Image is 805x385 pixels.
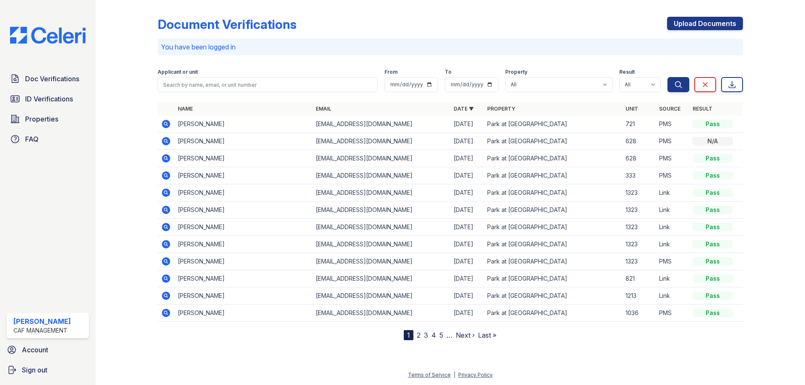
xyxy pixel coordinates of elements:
[312,270,450,287] td: [EMAIL_ADDRESS][DOMAIN_NAME]
[417,331,421,339] a: 2
[174,150,312,167] td: [PERSON_NAME]
[693,137,733,145] div: N/A
[13,326,71,335] div: CAF Management
[656,202,689,219] td: Link
[454,106,474,112] a: Date ▼
[174,219,312,236] td: [PERSON_NAME]
[450,253,484,270] td: [DATE]
[158,77,378,92] input: Search by name, email, or unit number
[622,236,656,253] td: 1323
[13,316,71,326] div: [PERSON_NAME]
[450,202,484,219] td: [DATE]
[619,69,635,75] label: Result
[22,365,47,375] span: Sign out
[484,219,622,236] td: Park at [GEOGRAPHIC_DATA]
[450,305,484,322] td: [DATE]
[450,287,484,305] td: [DATE]
[478,331,496,339] a: Last »
[312,184,450,202] td: [EMAIL_ADDRESS][DOMAIN_NAME]
[693,171,733,180] div: Pass
[312,116,450,133] td: [EMAIL_ADDRESS][DOMAIN_NAME]
[484,150,622,167] td: Park at [GEOGRAPHIC_DATA]
[174,184,312,202] td: [PERSON_NAME]
[626,106,638,112] a: Unit
[161,42,740,52] p: You have been logged in
[312,167,450,184] td: [EMAIL_ADDRESS][DOMAIN_NAME]
[25,114,58,124] span: Properties
[447,330,452,340] span: …
[174,133,312,150] td: [PERSON_NAME]
[484,133,622,150] td: Park at [GEOGRAPHIC_DATA]
[454,372,455,378] div: |
[622,150,656,167] td: 628
[25,94,73,104] span: ID Verifications
[484,202,622,219] td: Park at [GEOGRAPHIC_DATA]
[450,219,484,236] td: [DATE]
[693,223,733,231] div: Pass
[22,345,48,355] span: Account
[656,219,689,236] td: Link
[174,116,312,133] td: [PERSON_NAME]
[656,287,689,305] td: Link
[484,184,622,202] td: Park at [GEOGRAPHIC_DATA]
[622,202,656,219] td: 1323
[174,287,312,305] td: [PERSON_NAME]
[174,270,312,287] td: [PERSON_NAME]
[158,69,198,75] label: Applicant or unit
[484,305,622,322] td: Park at [GEOGRAPHIC_DATA]
[622,184,656,202] td: 1323
[312,219,450,236] td: [EMAIL_ADDRESS][DOMAIN_NAME]
[622,219,656,236] td: 1323
[25,74,79,84] span: Doc Verifications
[622,167,656,184] td: 333
[484,270,622,287] td: Park at [GEOGRAPHIC_DATA]
[505,69,527,75] label: Property
[431,331,436,339] a: 4
[174,253,312,270] td: [PERSON_NAME]
[622,116,656,133] td: 721
[487,106,515,112] a: Property
[7,111,89,127] a: Properties
[312,202,450,219] td: [EMAIL_ADDRESS][DOMAIN_NAME]
[667,17,743,30] a: Upload Documents
[174,305,312,322] td: [PERSON_NAME]
[458,372,493,378] a: Privacy Policy
[656,253,689,270] td: PMS
[656,116,689,133] td: PMS
[312,133,450,150] td: [EMAIL_ADDRESS][DOMAIN_NAME]
[693,206,733,214] div: Pass
[312,150,450,167] td: [EMAIL_ADDRESS][DOMAIN_NAME]
[174,202,312,219] td: [PERSON_NAME]
[656,167,689,184] td: PMS
[450,150,484,167] td: [DATE]
[404,330,413,340] div: 1
[484,287,622,305] td: Park at [GEOGRAPHIC_DATA]
[656,150,689,167] td: PMS
[656,305,689,322] td: PMS
[439,331,443,339] a: 5
[450,236,484,253] td: [DATE]
[450,184,484,202] td: [DATE]
[7,90,89,107] a: ID Verifications
[3,341,92,358] a: Account
[3,362,92,378] button: Sign out
[312,287,450,305] td: [EMAIL_ADDRESS][DOMAIN_NAME]
[656,236,689,253] td: Link
[484,167,622,184] td: Park at [GEOGRAPHIC_DATA]
[312,305,450,322] td: [EMAIL_ADDRESS][DOMAIN_NAME]
[450,133,484,150] td: [DATE]
[384,69,397,75] label: From
[622,305,656,322] td: 1036
[484,116,622,133] td: Park at [GEOGRAPHIC_DATA]
[693,274,733,283] div: Pass
[456,331,475,339] a: Next ›
[158,17,296,32] div: Document Verifications
[7,70,89,87] a: Doc Verifications
[656,133,689,150] td: PMS
[450,116,484,133] td: [DATE]
[174,167,312,184] td: [PERSON_NAME]
[424,331,428,339] a: 3
[178,106,193,112] a: Name
[484,253,622,270] td: Park at [GEOGRAPHIC_DATA]
[693,189,733,197] div: Pass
